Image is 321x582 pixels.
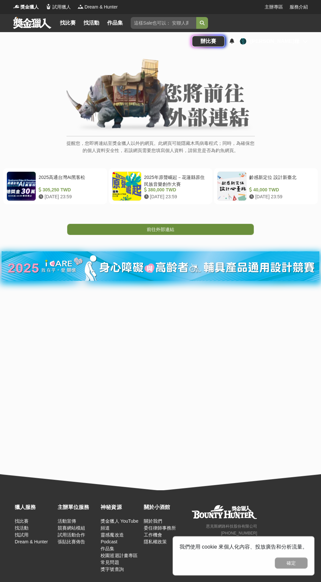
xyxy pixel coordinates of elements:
[275,557,308,569] button: 確定
[85,4,118,10] span: Dream & Hunter
[250,37,299,45] div: [PERSON_NAME]糧
[101,518,138,531] a: 獎金獵人 YouTube 頻道
[66,140,255,161] p: 提醒您，您即將連結至獎金獵人以外的網頁。此網頁可能隱藏木馬病毒程式；同時，為確保您的個人資料安全性，若該網頁需要您填寫個人資料，請留意是否為釣魚網頁。
[3,168,107,204] a: 2025高通台灣AI黑客松 305,250 TWD [DATE] 23:59
[144,532,162,537] a: 工作機會
[131,17,196,29] input: 這樣Sale也可以： 安聯人壽創意銷售法募集
[144,525,176,531] a: 委任律師事務所
[101,532,123,544] a: 靈感魔改造 Podcast
[192,36,225,47] a: 辦比賽
[144,539,167,544] a: 隱私權政策
[39,193,101,200] div: [DATE] 23:59
[58,503,97,511] div: 主辦單位服務
[20,4,39,10] span: 獎金獵人
[144,193,207,200] div: [DATE] 23:59
[147,227,174,232] span: 前往外部連結
[2,251,319,281] img: 82ada7f3-464c-43f2-bb4a-5bc5a90ad784.jpg
[15,518,28,524] a: 找比賽
[249,186,312,193] div: 40,000 TWD
[45,3,52,10] img: Logo
[67,224,254,235] a: 前往外部連結
[290,4,308,10] a: 服務介紹
[144,503,183,511] div: 關於小酒館
[81,18,102,28] a: 找活動
[265,4,283,10] a: 主辦專區
[101,546,114,551] a: 作品集
[13,3,20,10] img: Logo
[101,553,137,558] a: 校園巡迴計畫專區
[15,525,28,531] a: 找活動
[13,4,39,10] a: Logo獎金獵人
[39,174,101,186] div: 2025高通台灣AI黑客松
[52,4,71,10] span: 試用獵人
[15,503,54,511] div: 獵人服務
[15,539,48,544] a: Dream & Hunter
[39,186,101,193] div: 305,250 TWD
[206,524,257,529] small: 恩克斯網路科技股份有限公司
[144,518,162,524] a: 關於我們
[144,174,207,186] div: 2025年原聲崛起－花蓮縣原住民族音樂創作大賽
[104,18,125,28] a: 作品集
[221,531,257,535] small: [PHONE_NUMBER]
[214,168,318,204] a: 齡感新定位 設計新臺北 40,000 TWD [DATE] 23:59
[101,503,140,511] div: 神秘資源
[45,4,71,10] a: Logo試用獵人
[179,544,308,550] span: 我們使用 cookie 來個人化內容、投放廣告和分析流量。
[249,174,312,186] div: 齡感新定位 設計新臺北
[57,18,78,28] a: 找比賽
[15,532,28,537] a: 找試用
[58,518,76,524] a: 活動宣傳
[239,37,247,45] div: 鍾
[58,539,85,544] a: 張貼比賽佈告
[58,525,85,531] a: 競賽網站模組
[58,532,85,537] a: 試用活動合作
[101,560,119,565] a: 常見問題
[249,193,312,200] div: [DATE] 23:59
[77,4,118,10] a: LogoDream & Hunter
[101,567,123,572] a: 獎字號查詢
[109,168,213,204] a: 2025年原聲崛起－花蓮縣原住民族音樂創作大賽 380,000 TWD [DATE] 23:59
[77,3,84,10] img: Logo
[66,59,255,133] img: External Link Banner
[144,186,207,193] div: 380,000 TWD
